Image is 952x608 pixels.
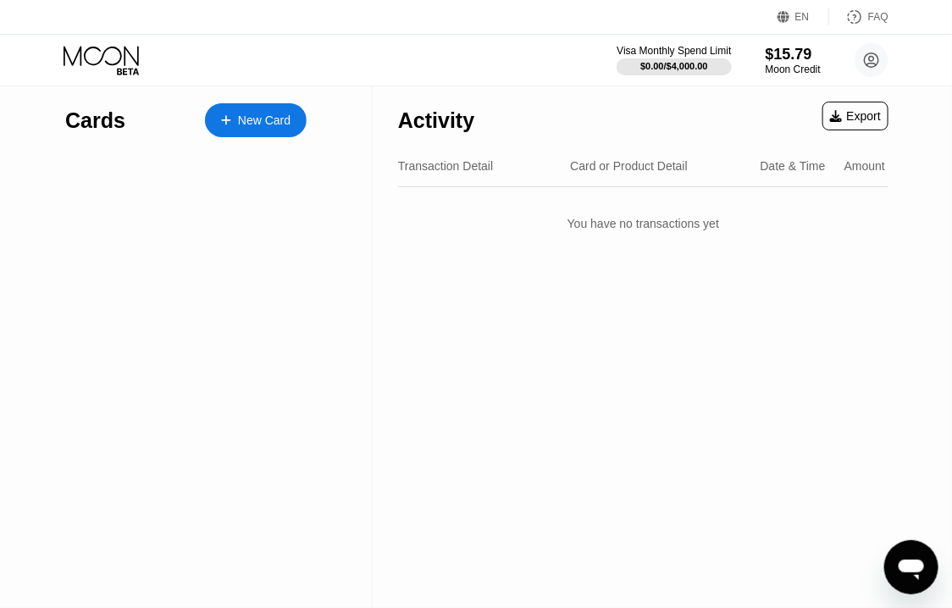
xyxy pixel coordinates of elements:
[829,8,888,25] div: FAQ
[766,64,821,75] div: Moon Credit
[398,200,888,247] div: You have no transactions yet
[844,159,885,173] div: Amount
[238,113,291,128] div: New Card
[766,46,821,64] div: $15.79
[640,61,708,71] div: $0.00 / $4,000.00
[617,45,731,75] div: Visa Monthly Spend Limit$0.00/$4,000.00
[884,540,938,594] iframe: Button to launch messaging window
[778,8,829,25] div: EN
[617,45,731,57] div: Visa Monthly Spend Limit
[830,109,881,123] div: Export
[766,46,821,75] div: $15.79Moon Credit
[822,102,888,130] div: Export
[868,11,888,23] div: FAQ
[65,108,125,133] div: Cards
[570,159,688,173] div: Card or Product Detail
[761,159,826,173] div: Date & Time
[205,103,307,137] div: New Card
[795,11,810,23] div: EN
[398,159,493,173] div: Transaction Detail
[398,108,474,133] div: Activity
